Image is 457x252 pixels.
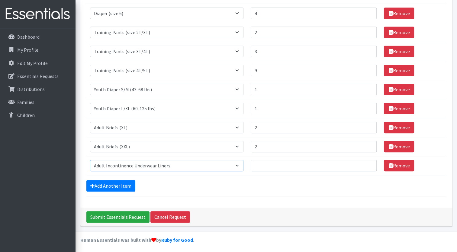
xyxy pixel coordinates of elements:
a: Edit My Profile [2,57,73,69]
a: Essentials Requests [2,70,73,82]
p: My Profile [17,47,38,53]
a: Distributions [2,83,73,95]
a: Dashboard [2,31,73,43]
a: Remove [384,8,414,19]
p: Children [17,112,35,118]
p: Families [17,99,34,105]
a: Remove [384,27,414,38]
a: Ruby for Good [161,237,193,243]
a: Remove [384,160,414,171]
a: Remove [384,103,414,114]
a: Remove [384,141,414,152]
input: Submit Essentials Request [86,211,150,223]
p: Dashboard [17,34,40,40]
strong: Human Essentials was built with by . [80,237,194,243]
p: Distributions [17,86,45,92]
a: Children [2,109,73,121]
p: Edit My Profile [17,60,48,66]
a: Remove [384,46,414,57]
a: Remove [384,122,414,133]
p: Essentials Requests [17,73,59,79]
a: Cancel Request [150,211,190,223]
a: Remove [384,84,414,95]
img: HumanEssentials [2,4,73,24]
a: Families [2,96,73,108]
a: Remove [384,65,414,76]
a: Add Another Item [86,180,135,192]
a: My Profile [2,44,73,56]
